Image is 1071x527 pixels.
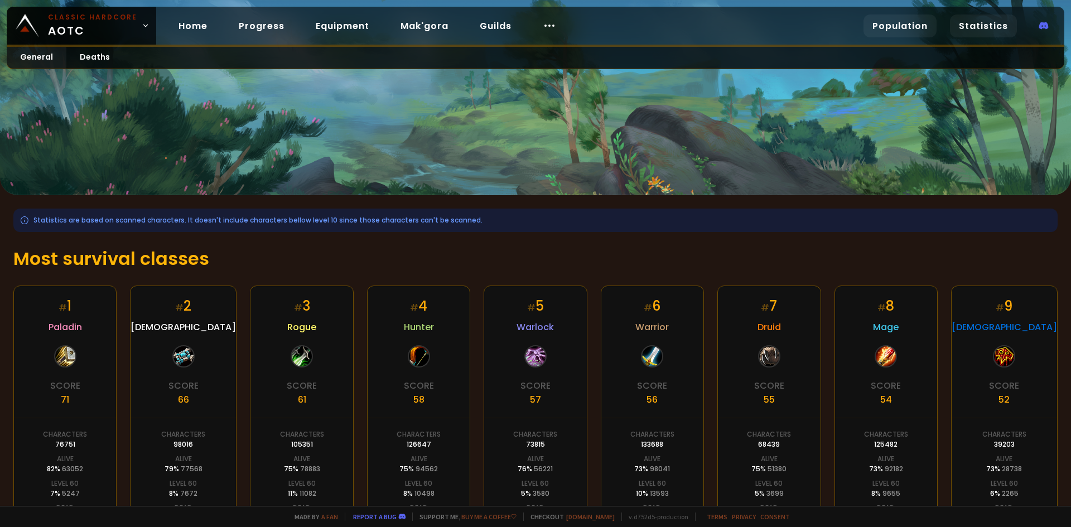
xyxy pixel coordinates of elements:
[169,489,197,499] div: 8 %
[7,7,156,45] a: Classic HardcoreAOTC
[59,296,71,316] div: 1
[59,301,67,314] small: #
[758,439,780,449] div: 68439
[527,296,544,316] div: 5
[755,489,784,499] div: 5 %
[62,464,83,473] span: 63052
[161,429,205,439] div: Characters
[760,513,790,521] a: Consent
[321,513,338,521] a: a fan
[871,489,900,499] div: 8 %
[641,439,663,449] div: 133688
[986,464,1022,474] div: 73 %
[882,489,900,498] span: 9655
[994,439,1015,449] div: 39203
[288,513,338,521] span: Made by
[293,454,310,464] div: Alive
[877,454,894,464] div: Alive
[643,503,661,513] div: Dead
[621,513,688,521] span: v. d752d5 - production
[877,301,886,314] small: #
[644,454,660,464] div: Alive
[55,439,75,449] div: 76751
[566,513,615,521] a: [DOMAIN_NAME]
[523,513,615,521] span: Checkout
[952,320,1057,334] span: [DEMOGRAPHIC_DATA]
[287,320,316,334] span: Rogue
[300,489,316,498] span: 11082
[869,464,903,474] div: 73 %
[405,478,432,489] div: Level 60
[131,320,236,334] span: [DEMOGRAPHIC_DATA]
[175,296,191,316] div: 2
[996,296,1012,316] div: 9
[284,464,320,474] div: 75 %
[527,454,544,464] div: Alive
[758,320,781,334] span: Druid
[650,464,670,473] span: 98041
[410,301,418,314] small: #
[399,464,438,474] div: 75 %
[732,513,756,521] a: Privacy
[521,489,549,499] div: 5 %
[647,393,658,407] div: 56
[175,454,192,464] div: Alive
[412,513,517,521] span: Support me,
[760,503,778,513] div: Dead
[644,296,660,316] div: 6
[874,439,898,449] div: 125482
[43,429,87,439] div: Characters
[287,379,317,393] div: Score
[761,301,769,314] small: #
[513,429,557,439] div: Characters
[877,503,895,513] div: Dead
[66,47,123,69] a: Deaths
[877,296,894,316] div: 8
[294,301,302,314] small: #
[56,503,74,513] div: Dead
[49,320,82,334] span: Paladin
[863,14,937,37] a: Population
[410,296,427,316] div: 4
[526,439,545,449] div: 73815
[644,301,652,314] small: #
[461,513,517,521] a: Buy me a coffee
[520,379,551,393] div: Score
[170,14,216,37] a: Home
[517,320,554,334] span: Warlock
[471,14,520,37] a: Guilds
[300,464,320,473] span: 78883
[288,489,316,499] div: 11 %
[416,464,438,473] span: 94562
[527,503,544,513] div: Dead
[413,393,424,407] div: 58
[989,379,1019,393] div: Score
[996,301,1004,314] small: #
[998,393,1010,407] div: 52
[288,478,316,489] div: Level 60
[168,379,199,393] div: Score
[13,209,1058,232] div: Statistics are based on scanned characters. It doesn't include characters bellow level 10 since t...
[407,439,431,449] div: 126647
[990,489,1019,499] div: 6 %
[864,429,908,439] div: Characters
[353,513,397,521] a: Report a bug
[414,489,435,498] span: 10498
[518,464,553,474] div: 76 %
[755,478,783,489] div: Level 60
[522,478,549,489] div: Level 60
[51,478,79,489] div: Level 60
[634,464,670,474] div: 73 %
[48,12,137,39] span: AOTC
[298,393,306,407] div: 61
[533,489,549,498] span: 3580
[630,429,674,439] div: Characters
[747,429,791,439] div: Characters
[7,47,66,69] a: General
[751,464,787,474] div: 75 %
[411,454,427,464] div: Alive
[1002,489,1019,498] span: 2265
[639,478,666,489] div: Level 60
[766,489,784,498] span: 3699
[404,320,434,334] span: Hunter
